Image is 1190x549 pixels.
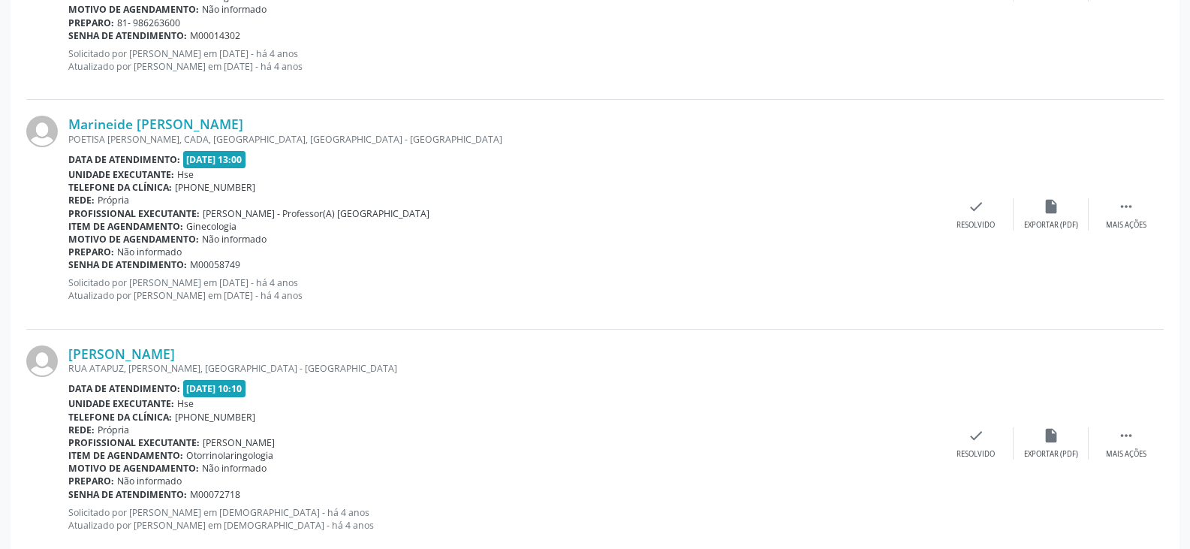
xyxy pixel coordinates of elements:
[1106,449,1146,460] div: Mais ações
[1118,427,1134,444] i: 
[202,462,267,475] span: Não informado
[177,168,194,181] span: Hse
[68,475,114,487] b: Preparo:
[202,233,267,246] span: Não informado
[68,424,95,436] b: Rede:
[68,181,172,194] b: Telefone da clínica:
[68,276,938,302] p: Solicitado por [PERSON_NAME] em [DATE] - há 4 anos Atualizado por [PERSON_NAME] em [DATE] - há 4 ...
[1118,198,1134,215] i: 
[68,382,180,395] b: Data de atendimento:
[1024,220,1078,231] div: Exportar (PDF)
[957,449,995,460] div: Resolvido
[186,449,273,462] span: Otorrinolaringologia
[68,153,180,166] b: Data de atendimento:
[183,151,246,168] span: [DATE] 13:00
[190,29,240,42] span: M00014302
[183,380,246,397] span: [DATE] 10:10
[1043,198,1059,215] i: insert_drive_file
[68,246,114,258] b: Preparo:
[68,3,199,16] b: Motivo de agendamento:
[190,488,240,501] span: M00072718
[1106,220,1146,231] div: Mais ações
[68,345,175,362] a: [PERSON_NAME]
[68,207,200,220] b: Profissional executante:
[186,220,236,233] span: Ginecologia
[117,17,180,29] span: 81- 986263600
[68,29,187,42] b: Senha de atendimento:
[203,436,275,449] span: [PERSON_NAME]
[68,449,183,462] b: Item de agendamento:
[68,397,174,410] b: Unidade executante:
[957,220,995,231] div: Resolvido
[68,506,938,532] p: Solicitado por [PERSON_NAME] em [DEMOGRAPHIC_DATA] - há 4 anos Atualizado por [PERSON_NAME] em [D...
[68,233,199,246] b: Motivo de agendamento:
[968,198,984,215] i: check
[68,436,200,449] b: Profissional executante:
[68,362,938,375] div: RUA ATAPUZ, [PERSON_NAME], [GEOGRAPHIC_DATA] - [GEOGRAPHIC_DATA]
[68,220,183,233] b: Item de agendamento:
[68,258,187,271] b: Senha de atendimento:
[98,424,129,436] span: Própria
[1043,427,1059,444] i: insert_drive_file
[202,3,267,16] span: Não informado
[117,246,182,258] span: Não informado
[68,411,172,424] b: Telefone da clínica:
[117,475,182,487] span: Não informado
[68,168,174,181] b: Unidade executante:
[190,258,240,271] span: M00058749
[68,17,114,29] b: Preparo:
[68,488,187,501] b: Senha de atendimento:
[68,133,938,146] div: POETISA [PERSON_NAME], CADA, [GEOGRAPHIC_DATA], [GEOGRAPHIC_DATA] - [GEOGRAPHIC_DATA]
[175,181,255,194] span: [PHONE_NUMBER]
[203,207,429,220] span: [PERSON_NAME] - Professor(A) [GEOGRAPHIC_DATA]
[68,47,938,73] p: Solicitado por [PERSON_NAME] em [DATE] - há 4 anos Atualizado por [PERSON_NAME] em [DATE] - há 4 ...
[175,411,255,424] span: [PHONE_NUMBER]
[68,194,95,207] b: Rede:
[968,427,984,444] i: check
[26,116,58,147] img: img
[1024,449,1078,460] div: Exportar (PDF)
[177,397,194,410] span: Hse
[26,345,58,377] img: img
[68,116,243,132] a: Marineide [PERSON_NAME]
[98,194,129,207] span: Própria
[68,462,199,475] b: Motivo de agendamento:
